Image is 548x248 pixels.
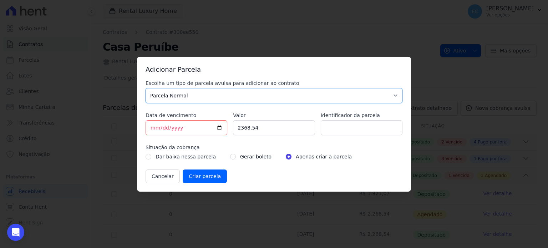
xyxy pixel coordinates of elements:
label: Situação da cobrança [146,144,402,151]
h3: Adicionar Parcela [146,65,402,74]
button: Cancelar [146,169,180,183]
div: Open Intercom Messenger [7,224,24,241]
label: Apenas criar a parcela [296,152,352,161]
label: Valor [233,112,315,119]
input: Criar parcela [183,169,227,183]
label: Gerar boleto [240,152,272,161]
label: Escolha um tipo de parcela avulsa para adicionar ao contrato [146,80,402,87]
label: Dar baixa nessa parcela [156,152,216,161]
label: Data de vencimento [146,112,227,119]
label: Identificador da parcela [321,112,402,119]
